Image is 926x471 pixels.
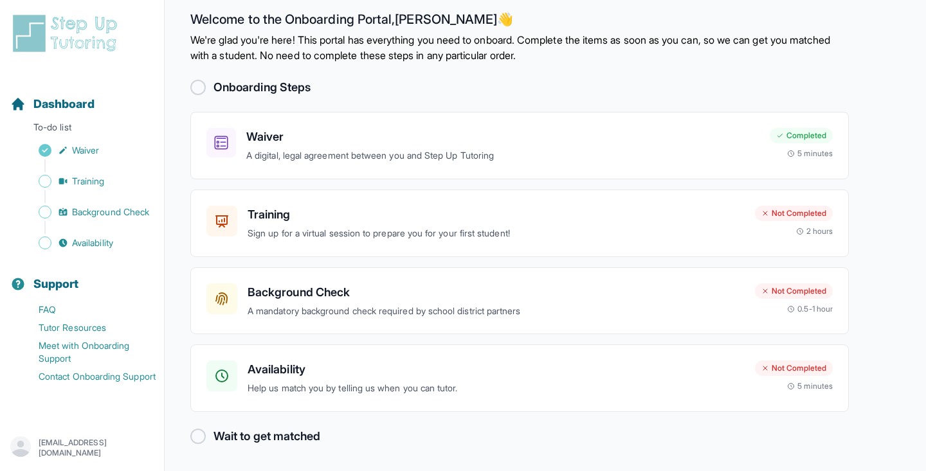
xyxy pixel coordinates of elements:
[248,304,745,319] p: A mandatory background check required by school district partners
[190,190,849,257] a: TrainingSign up for a virtual session to prepare you for your first student!Not Completed2 hours
[72,206,149,218] span: Background Check
[246,148,759,163] p: A digital, legal agreement between you and Step Up Tutoring
[190,32,849,63] p: We're glad you're here! This portal has everything you need to onboard. Complete the items as soo...
[246,128,759,146] h3: Waiver
[190,267,849,335] a: Background CheckA mandatory background check required by school district partnersNot Completed0.5...
[796,226,833,236] div: 2 hours
[190,12,849,32] h2: Welcome to the Onboarding Portal, [PERSON_NAME] 👋
[190,344,849,412] a: AvailabilityHelp us match you by telling us when you can tutor.Not Completed5 minutes
[39,438,154,458] p: [EMAIL_ADDRESS][DOMAIN_NAME]
[248,381,745,396] p: Help us match you by telling us when you can tutor.
[190,112,849,179] a: WaiverA digital, legal agreement between you and Step Up TutoringCompleted5 minutes
[5,75,159,118] button: Dashboard
[10,13,125,54] img: logo
[787,148,833,159] div: 5 minutes
[10,203,164,221] a: Background Check
[787,381,833,391] div: 5 minutes
[248,283,745,301] h3: Background Check
[10,234,164,252] a: Availability
[10,368,164,386] a: Contact Onboarding Support
[5,254,159,298] button: Support
[248,360,745,378] h3: Availability
[755,283,833,299] div: Not Completed
[33,95,95,113] span: Dashboard
[10,301,164,319] a: FAQ
[10,172,164,190] a: Training
[5,121,159,139] p: To-do list
[213,427,320,445] h2: Wait to get matched
[10,95,95,113] a: Dashboard
[787,304,833,314] div: 0.5-1 hour
[10,436,154,459] button: [EMAIL_ADDRESS][DOMAIN_NAME]
[10,337,164,368] a: Meet with Onboarding Support
[33,275,79,293] span: Support
[10,141,164,159] a: Waiver
[72,175,105,188] span: Training
[248,226,745,241] p: Sign up for a virtual session to prepare you for your first student!
[755,206,833,221] div: Not Completed
[72,144,99,157] span: Waiver
[755,360,833,376] div: Not Completed
[248,206,745,224] h3: Training
[213,78,311,96] h2: Onboarding Steps
[72,236,113,249] span: Availability
[10,319,164,337] a: Tutor Resources
[770,128,833,143] div: Completed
